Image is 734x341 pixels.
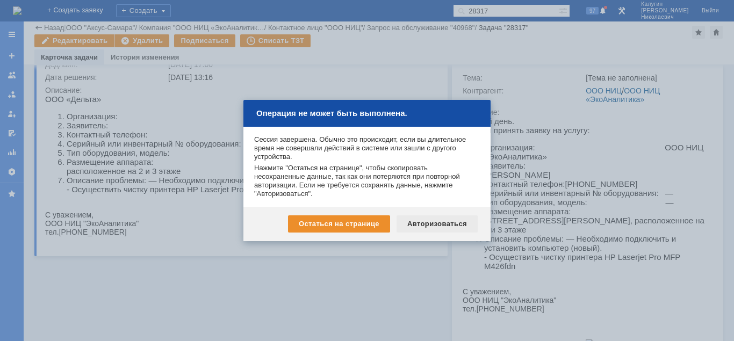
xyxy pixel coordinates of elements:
li: Описание проблемы: — Необходимо подключить и установить компьютер (новый). - Осуществить чистку п... [21,118,247,154]
div: Операция не может быть выполнена. [243,100,491,127]
span: [PHONE_NUMBER] [102,63,175,72]
div: Нажмите "Остаться на странице", чтобы скопировать несохраненные данные, так как они потеряются пр... [254,164,480,198]
li: Заявитель: [PERSON_NAME] [21,45,247,63]
li: Тип оборудования, модель: — [21,54,390,63]
li: Размещение аппарата: [STREET_ADDRESS][PERSON_NAME], расположенное на 2 и 3 этаже [21,63,390,81]
li: Заявитель: [PERSON_NAME] [21,26,390,35]
div: Сессия завершена. Обычно это происходит, если вы длительное время не совершали действий в системе... [254,135,480,161]
li: Контактный телефон: [21,63,247,72]
li: Описание проблемы: — Необходимо подключить и установить компьютер (новый). - Осуществить чистку п... [21,81,390,99]
li: Серийный или инвентарный № оборудования: — [21,45,390,54]
li: Серийный или инвентарный № оборудования: — [21,72,247,81]
li: Организация: ООО НИЦ «ЭкоАналитика» [21,17,390,26]
li: Организация: ООО НИЦ «ЭкоАналитика» [21,26,247,45]
li: Тип оборудования, модель: — [21,81,247,90]
li: Контактный телефон: [PHONE_NUMBER] [21,35,390,45]
li: Размещение аппарата: [STREET_ADDRESS][PERSON_NAME], расположенное на 2 и 3 этаже [21,90,247,118]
